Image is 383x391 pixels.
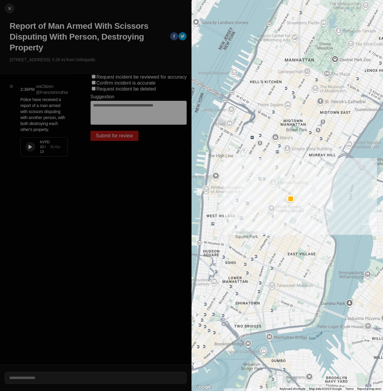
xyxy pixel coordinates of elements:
[345,387,354,390] a: Terms (opens in new tab)
[5,4,14,13] button: cancel
[193,383,213,391] img: Google
[309,387,342,390] span: Map data ©2025 Google
[10,21,165,53] h1: Report of Man Armed With Scissors Disputing With Person, Destroying Property
[96,86,156,91] label: Request incident be deleted
[20,97,68,133] p: Police have received a report of a man armed with scissors disputing with another person, with bo...
[20,86,35,92] p: 2:36PM
[7,5,13,11] img: cancel
[170,32,178,42] button: facebook
[36,83,68,95] p: via Citizen · @ FrancisKinuthia
[280,387,305,391] button: Keyboard shortcuts
[10,57,187,63] p: [STREET_ADDRESS] · 0.28 mi from Orthopedic
[178,32,187,42] button: twitter
[96,74,187,79] label: Request incident be reviewed for accuracy
[40,140,50,154] div: NYPD 10 / 13
[91,131,138,141] button: Submit for review
[357,387,381,390] a: Report a map error
[50,145,61,149] div: 30.42 s
[96,80,156,85] label: Confirm incident is accurate
[91,94,114,100] label: Suggestion
[193,383,213,391] a: Open this area in Google Maps (opens a new window)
